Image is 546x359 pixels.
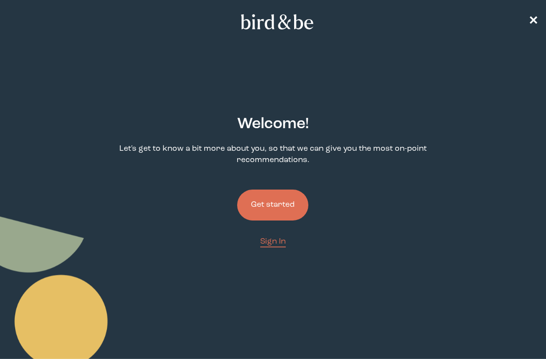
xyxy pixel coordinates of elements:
a: Sign In [260,236,286,248]
button: Get started [237,190,308,221]
span: ✕ [528,16,538,28]
a: ✕ [528,13,538,30]
a: Get started [237,174,308,236]
p: Let's get to know a bit more about you, so that we can give you the most on-point recommendations. [104,143,443,166]
span: Sign In [260,238,286,246]
iframe: Gorgias live chat messenger [497,313,536,349]
h2: Welcome ! [237,113,309,136]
